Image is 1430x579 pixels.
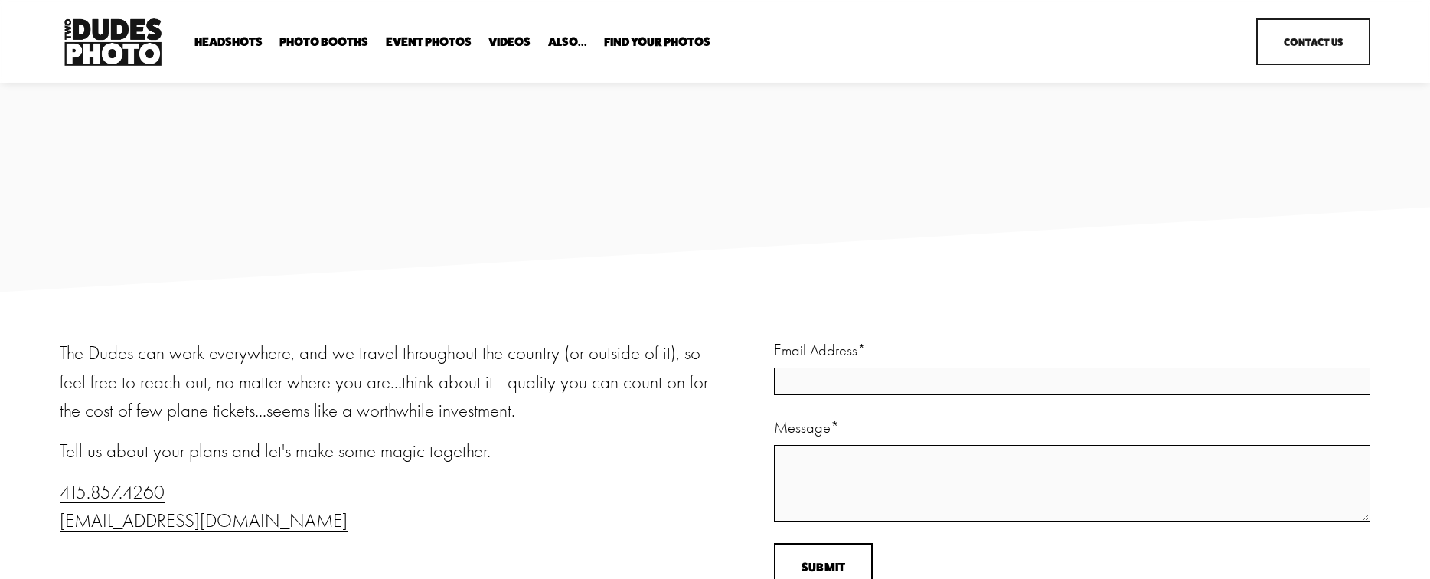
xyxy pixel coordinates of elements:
[60,510,348,532] a: [EMAIL_ADDRESS][DOMAIN_NAME]
[60,339,710,425] p: The Dudes can work everywhere, and we travel throughout the country (or outside of it), so feel f...
[1256,18,1370,66] a: Contact Us
[194,35,263,50] a: folder dropdown
[548,36,587,48] span: Also...
[279,35,368,50] a: folder dropdown
[60,437,710,466] p: Tell us about your plans and let's make some magic together.
[386,35,472,50] a: Event Photos
[774,417,1370,440] label: Message
[279,36,368,48] span: Photo Booths
[604,36,710,48] span: Find Your Photos
[604,35,710,50] a: folder dropdown
[60,482,165,503] a: 415.857.4260
[488,35,531,50] a: Videos
[548,35,587,50] a: folder dropdown
[774,339,1370,363] label: Email Address
[194,36,263,48] span: Headshots
[60,15,165,70] img: Two Dudes Photo | Headshots, Portraits &amp; Photo Booths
